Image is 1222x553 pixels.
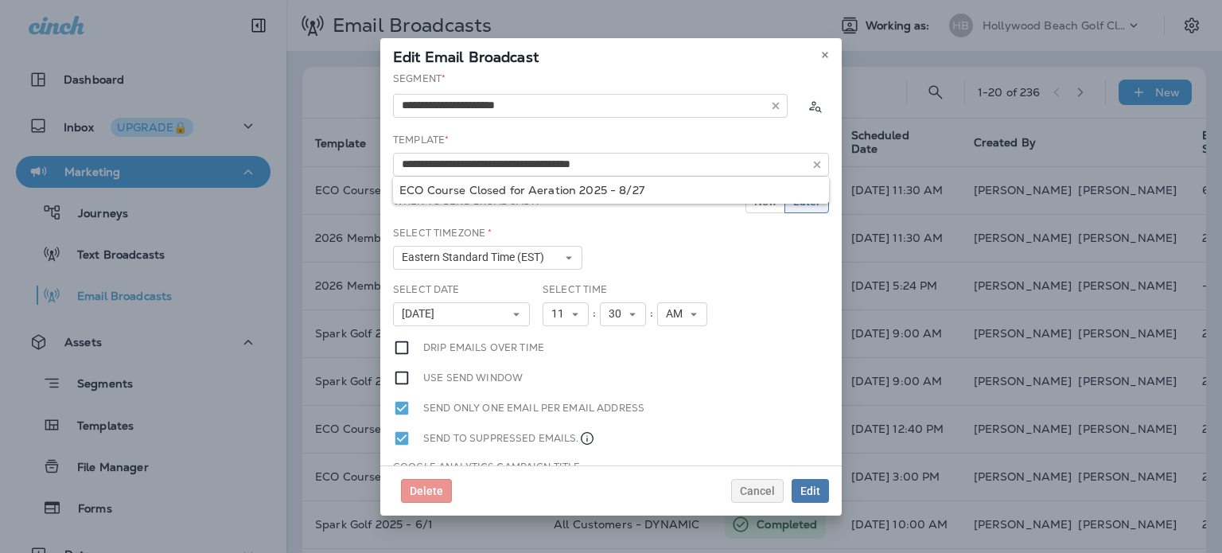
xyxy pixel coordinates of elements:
[609,307,628,321] span: 30
[393,134,449,146] label: Template
[399,184,823,197] div: ECO Course Closed for Aeration 2025 - 8/27
[393,461,580,473] label: Google Analytics Campaign Title
[754,196,776,207] span: Now
[393,302,530,326] button: [DATE]
[393,246,582,270] button: Eastern Standard Time (EST)
[600,302,646,326] button: 30
[646,302,657,326] div: :
[800,92,829,120] button: Calculate the estimated number of emails to be sent based on selected segment. (This could take a...
[543,302,589,326] button: 11
[402,307,441,321] span: [DATE]
[410,485,443,497] span: Delete
[423,430,595,447] label: Send to suppressed emails.
[657,302,707,326] button: AM
[423,369,523,387] label: Use send window
[731,479,784,503] button: Cancel
[380,38,842,72] div: Edit Email Broadcast
[393,283,460,296] label: Select Date
[551,307,570,321] span: 11
[401,479,452,503] button: Delete
[792,479,829,503] button: Edit
[543,283,608,296] label: Select Time
[793,196,820,207] span: Later
[589,302,600,326] div: :
[423,399,644,417] label: Send only one email per email address
[393,227,492,240] label: Select Timezone
[666,307,689,321] span: AM
[800,485,820,497] span: Edit
[423,339,544,356] label: Drip emails over time
[402,251,551,264] span: Eastern Standard Time (EST)
[393,72,446,85] label: Segment
[740,485,775,497] span: Cancel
